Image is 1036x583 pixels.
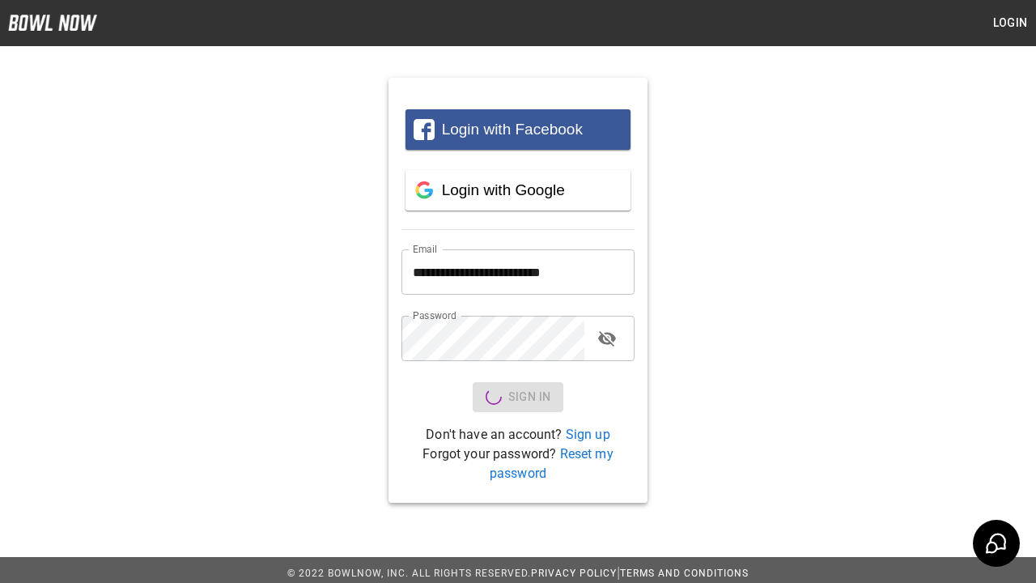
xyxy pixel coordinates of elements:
[566,427,610,442] a: Sign up
[401,445,635,483] p: Forgot your password?
[591,322,623,355] button: toggle password visibility
[8,15,97,31] img: logo
[405,109,631,150] button: Login with Facebook
[287,568,531,579] span: © 2022 BowlNow, Inc. All Rights Reserved.
[401,425,635,445] p: Don't have an account?
[442,181,565,198] span: Login with Google
[984,8,1036,38] button: Login
[620,568,749,579] a: Terms and Conditions
[531,568,617,579] a: Privacy Policy
[490,446,614,481] a: Reset my password
[405,170,631,211] button: Login with Google
[442,121,583,138] span: Login with Facebook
